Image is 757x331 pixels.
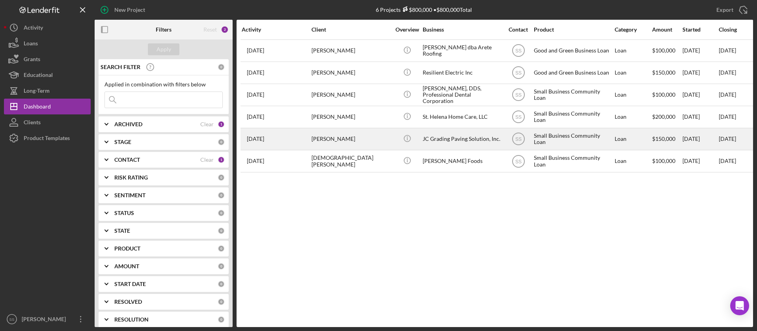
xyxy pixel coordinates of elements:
div: Contact [503,26,533,33]
a: Dashboard [4,99,91,114]
div: Clients [24,114,41,132]
div: Resilient Electric Inc [423,62,502,83]
div: Product Templates [24,130,70,148]
div: [DATE] [682,62,718,83]
div: 0 [218,281,225,288]
button: Clients [4,114,91,130]
div: Loan [615,129,651,150]
text: SS [515,114,521,120]
button: Long-Term [4,83,91,99]
div: [PERSON_NAME] [311,84,390,105]
a: Activity [4,20,91,36]
div: Applied in combination with filters below [104,81,223,88]
a: Educational [4,67,91,83]
div: Loan [615,40,651,61]
div: Small Business Community Loan [534,151,613,172]
div: Small Business Community Loan [534,129,613,150]
div: [DATE] [682,40,718,61]
button: Loans [4,36,91,51]
div: Loan [615,84,651,105]
button: Export [709,2,753,18]
div: 6 Projects • $800,000 Total [376,6,472,13]
button: Product Templates [4,130,91,146]
time: 2025-08-07 15:47 [247,69,264,76]
div: $100,000 [652,40,682,61]
div: [PERSON_NAME], DDS, Professional Dental Corporation [423,84,502,105]
div: Overview [392,26,422,33]
div: $100,000 [652,84,682,105]
b: CONTACT [114,157,140,163]
div: 0 [218,138,225,146]
b: STATE [114,228,130,234]
text: SS [9,317,15,322]
div: [DATE] [682,84,718,105]
b: ARCHIVED [114,121,142,127]
div: Loan [615,151,651,172]
div: [PERSON_NAME] dba Arete Roofing [423,40,502,61]
b: RESOLVED [114,299,142,305]
div: $800,000 [401,6,432,13]
div: Activity [24,20,43,37]
div: 0 [218,209,225,217]
div: 0 [218,192,225,199]
div: Loan [615,107,651,127]
div: 0 [218,316,225,323]
time: [DATE] [719,91,736,98]
time: [DATE] [719,69,736,76]
b: Filters [156,26,172,33]
div: Clear [200,157,214,163]
time: 2025-09-11 15:19 [247,92,264,98]
div: Dashboard [24,99,51,116]
div: $200,000 [652,107,682,127]
div: Apply [157,43,171,55]
div: [DATE] [682,107,718,127]
div: [DATE] [682,129,718,150]
div: 1 [218,121,225,128]
div: Reset [203,26,217,33]
time: [DATE] [719,157,736,164]
div: Business [423,26,502,33]
div: 0 [218,64,225,71]
time: 2025-09-29 15:00 [247,114,264,120]
button: Grants [4,51,91,67]
time: 2025-09-26 22:26 [247,136,264,142]
b: STATUS [114,210,134,216]
div: $100,000 [652,151,682,172]
time: 2025-09-29 23:30 [247,158,264,164]
div: Good and Green Business Loan [534,62,613,83]
div: 0 [218,245,225,252]
text: SS [515,48,521,54]
div: St. Helena Home Care, LLC [423,107,502,127]
div: [PERSON_NAME] Foods [423,151,502,172]
b: RESOLUTION [114,316,149,323]
b: STAGE [114,139,131,145]
div: 0 [218,263,225,270]
div: Export [716,2,733,18]
button: Apply [148,43,179,55]
time: 2025-08-12 22:26 [247,47,264,54]
div: 1 [218,156,225,163]
b: SEARCH FILTER [101,64,140,70]
text: SS [515,70,521,76]
div: Small Business Community Loan [534,84,613,105]
div: [PERSON_NAME] [311,40,390,61]
text: SS [515,92,521,98]
b: RISK RATING [114,174,148,181]
div: [DATE] [682,151,718,172]
div: $150,000 [652,129,682,150]
div: Good and Green Business Loan [534,40,613,61]
div: Open Intercom Messenger [730,296,749,315]
div: Small Business Community Loan [534,107,613,127]
div: Educational [24,67,53,85]
div: [PERSON_NAME] [311,107,390,127]
div: Amount [652,26,682,33]
div: [PERSON_NAME] [20,311,71,329]
div: Started [682,26,718,33]
b: AMOUNT [114,263,139,269]
b: START DATE [114,281,146,287]
div: 0 [218,298,225,305]
b: SENTIMENT [114,192,145,198]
